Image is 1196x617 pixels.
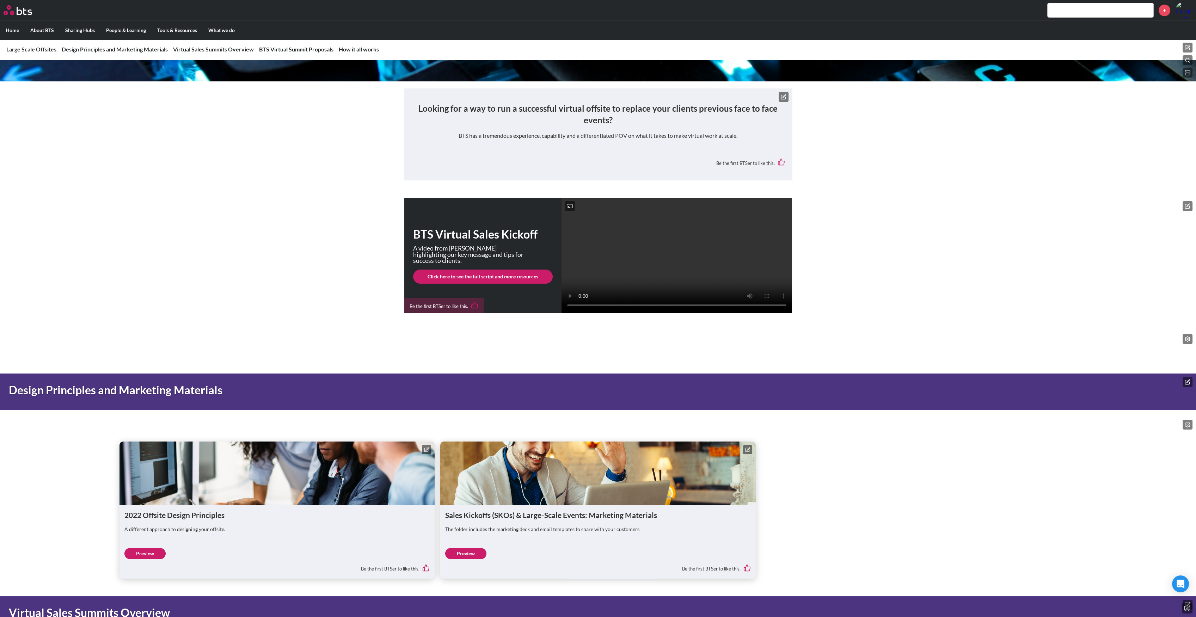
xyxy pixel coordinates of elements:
[445,510,750,520] h1: Sales Kickoffs (SKOs) & Large-Scale Events: Marketing Materials
[124,510,430,520] h1: 2022 Offsite Design Principles
[173,46,254,53] a: Virtual Sales Summits Overview
[4,5,45,15] a: Go home
[413,227,553,242] h1: BTS Virtual Sales Kickoff
[413,245,525,264] p: A video from [PERSON_NAME] highlighting our key message and tips for success to clients.
[1183,43,1192,53] button: Navigation menu options
[339,46,379,53] a: How it all works
[743,445,752,454] button: Edit content box
[9,382,834,398] h1: Design Principles and Marketing Materials
[259,46,333,53] a: BTS Virtual Summit Proposals
[1159,5,1170,16] a: +
[1176,2,1192,19] a: Profile
[60,21,100,39] label: Sharing Hubs
[413,270,553,284] a: Click here to see the full script and more resources
[25,21,60,39] label: About BTS
[6,46,56,53] a: Large Scale Offsites
[1183,420,1192,430] button: Edit content list:
[410,301,478,311] div: Be the first BTSer to like this.
[4,5,32,15] img: BTS Logo
[445,548,486,559] a: Preview
[100,21,152,39] label: People & Learning
[445,526,750,533] p: The folder includes the marketing deck and email templates to share with your customers.
[445,559,750,574] div: Be the first BTSer to like this.
[422,445,431,454] button: Edit content box
[124,526,430,533] p: A different approach to designing your offsite.
[1176,2,1192,19] img: Carolina Sevilla
[411,132,785,140] p: BTS has a tremendous experience, capability and a differentiated POV on what it takes to make vir...
[1183,600,1192,610] button: Edit hero
[411,153,785,173] div: Be the first BTSer to like this.
[418,103,778,125] strong: Looking for a way to run a successful virtual offsite to replace your clients previous face to fa...
[124,559,430,574] div: Be the first BTSer to like this.
[152,21,203,39] label: Tools & Resources
[779,92,789,102] button: Edit text box
[1183,201,1192,211] button: Edit hero
[1183,68,1192,78] button: Edit page layout
[1172,575,1189,592] div: Open Intercom Messenger
[1183,377,1192,387] button: Edit hero
[124,548,166,559] a: Preview
[203,21,240,39] label: What we do
[62,46,168,53] a: Design Principles and Marketing Materials
[1183,334,1192,344] button: Edit content list: null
